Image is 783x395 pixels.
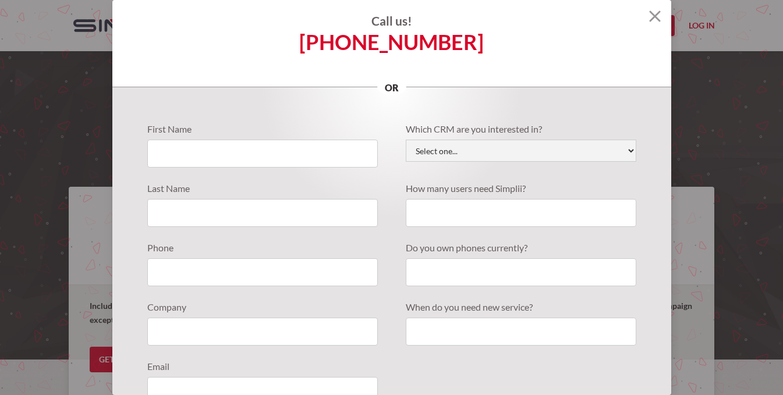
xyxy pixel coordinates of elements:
[147,360,378,373] label: Email
[147,241,378,255] label: Phone
[377,81,406,95] p: or
[147,122,378,136] label: First Name
[147,300,378,314] label: Company
[147,182,378,195] label: Last Name
[112,14,671,28] h4: Call us!
[406,300,636,314] label: When do you need new service?
[406,182,636,195] label: How many users need Simplii?
[406,122,636,136] label: Which CRM are you interested in?
[406,241,636,255] label: Do you own phones currently?
[299,35,484,49] a: [PHONE_NUMBER]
